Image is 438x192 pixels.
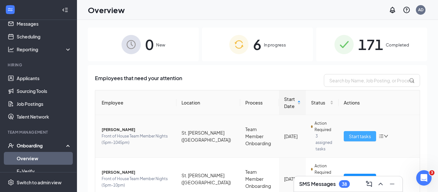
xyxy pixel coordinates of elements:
[8,179,14,186] svg: Settings
[416,170,432,186] iframe: Intercom live chat
[264,42,286,48] span: In progress
[17,30,72,43] a: Scheduling
[418,7,424,13] div: AD
[324,74,420,87] input: Search by Name, Job Posting, or Process
[17,142,66,149] div: Onboarding
[17,110,72,123] a: Talent Network
[17,17,72,30] a: Messages
[8,62,70,68] div: Hiring
[365,180,373,188] svg: ComposeMessage
[403,6,410,14] svg: QuestionInfo
[339,90,420,115] th: Actions
[17,85,72,97] a: Sourcing Tools
[364,179,374,189] button: ComposeMessage
[102,176,171,188] span: Front of House Team Member Nights (5pm-10pm)
[315,120,333,133] span: Action Required
[284,175,301,182] div: [DATE]
[377,180,384,188] svg: ChevronUp
[315,163,333,176] span: Action Required
[388,180,396,188] svg: Minimize
[8,142,14,149] svg: UserCheck
[95,74,182,87] span: Employees that need your attention
[429,170,434,175] span: 3
[349,133,371,140] span: Start tasks
[387,179,397,189] button: Minimize
[316,133,333,152] span: 3 assigned tasks
[95,90,176,115] th: Employee
[311,99,329,106] span: Status
[342,181,347,187] div: 38
[176,90,240,115] th: Location
[17,152,72,165] a: Overview
[17,97,72,110] a: Job Postings
[384,134,388,138] span: down
[253,33,261,55] span: 6
[299,180,336,188] h3: SMS Messages
[145,33,154,55] span: 0
[102,169,171,176] span: [PERSON_NAME]
[176,115,240,158] td: St. [PERSON_NAME] ([GEOGRAPHIC_DATA])
[379,134,384,139] span: bars
[62,7,68,13] svg: Collapse
[358,33,383,55] span: 171
[375,179,386,189] button: ChevronUp
[88,4,125,15] h1: Overview
[17,165,72,178] a: E-Verify
[17,46,72,53] div: Reporting
[349,175,371,182] span: Start tasks
[344,174,376,184] button: Start tasks
[386,42,409,48] span: Completed
[156,42,165,48] span: New
[389,6,396,14] svg: Notifications
[102,133,171,146] span: Front of House Team Member Nights (5pm-1045pm)
[344,131,376,141] button: Start tasks
[240,90,279,115] th: Process
[8,46,14,53] svg: Analysis
[284,133,301,140] div: [DATE]
[8,129,70,135] div: Team Management
[7,6,13,13] svg: WorkstreamLogo
[306,90,339,115] th: Status
[102,127,171,133] span: [PERSON_NAME]
[240,115,279,158] td: Team Member Onboarding
[17,179,62,186] div: Switch to admin view
[284,96,296,110] span: Start Date
[17,72,72,85] a: Applicants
